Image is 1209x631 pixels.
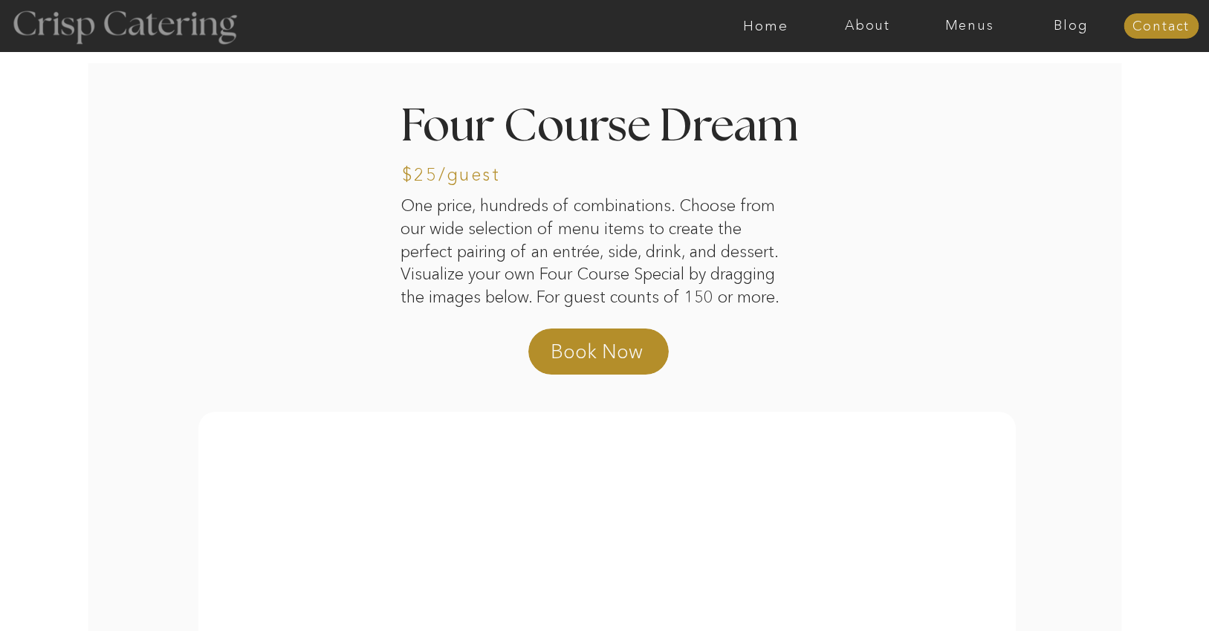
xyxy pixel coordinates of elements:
[1020,19,1122,33] a: Blog
[401,195,795,290] p: One price, hundreds of combinations. Choose from our wide selection of menu items to create the p...
[551,338,681,374] a: Book Now
[402,166,525,187] h3: $25/guest
[918,19,1020,33] a: Menus
[715,19,817,33] a: Home
[401,105,809,155] h2: Four Course Dream
[817,19,918,33] a: About
[1124,19,1199,34] a: Contact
